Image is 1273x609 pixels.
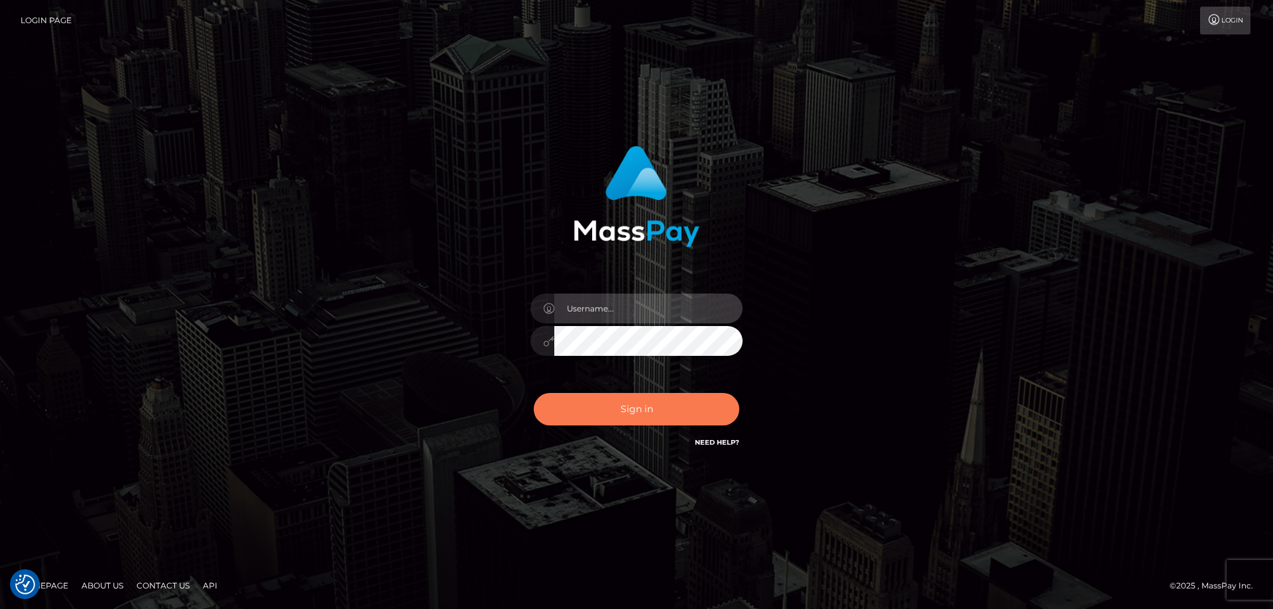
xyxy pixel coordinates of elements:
a: API [198,575,223,596]
a: Need Help? [695,438,739,447]
button: Sign in [534,393,739,425]
a: Contact Us [131,575,195,596]
img: MassPay Login [574,146,699,247]
a: Homepage [15,575,74,596]
input: Username... [554,294,743,323]
a: Login [1200,7,1250,34]
div: © 2025 , MassPay Inc. [1170,579,1263,593]
a: Login Page [21,7,72,34]
a: About Us [76,575,129,596]
button: Consent Preferences [15,575,35,594]
img: Revisit consent button [15,575,35,594]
